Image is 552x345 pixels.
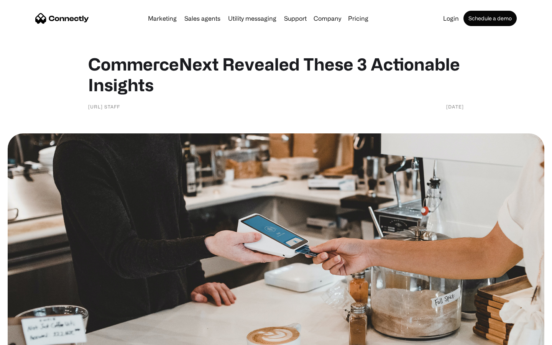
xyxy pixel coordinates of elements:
[8,332,46,342] aside: Language selected: English
[15,332,46,342] ul: Language list
[225,15,279,21] a: Utility messaging
[446,103,464,110] div: [DATE]
[88,54,464,95] h1: CommerceNext Revealed These 3 Actionable Insights
[314,13,341,24] div: Company
[281,15,310,21] a: Support
[145,15,180,21] a: Marketing
[440,15,462,21] a: Login
[181,15,223,21] a: Sales agents
[345,15,371,21] a: Pricing
[463,11,517,26] a: Schedule a demo
[88,103,120,110] div: [URL] Staff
